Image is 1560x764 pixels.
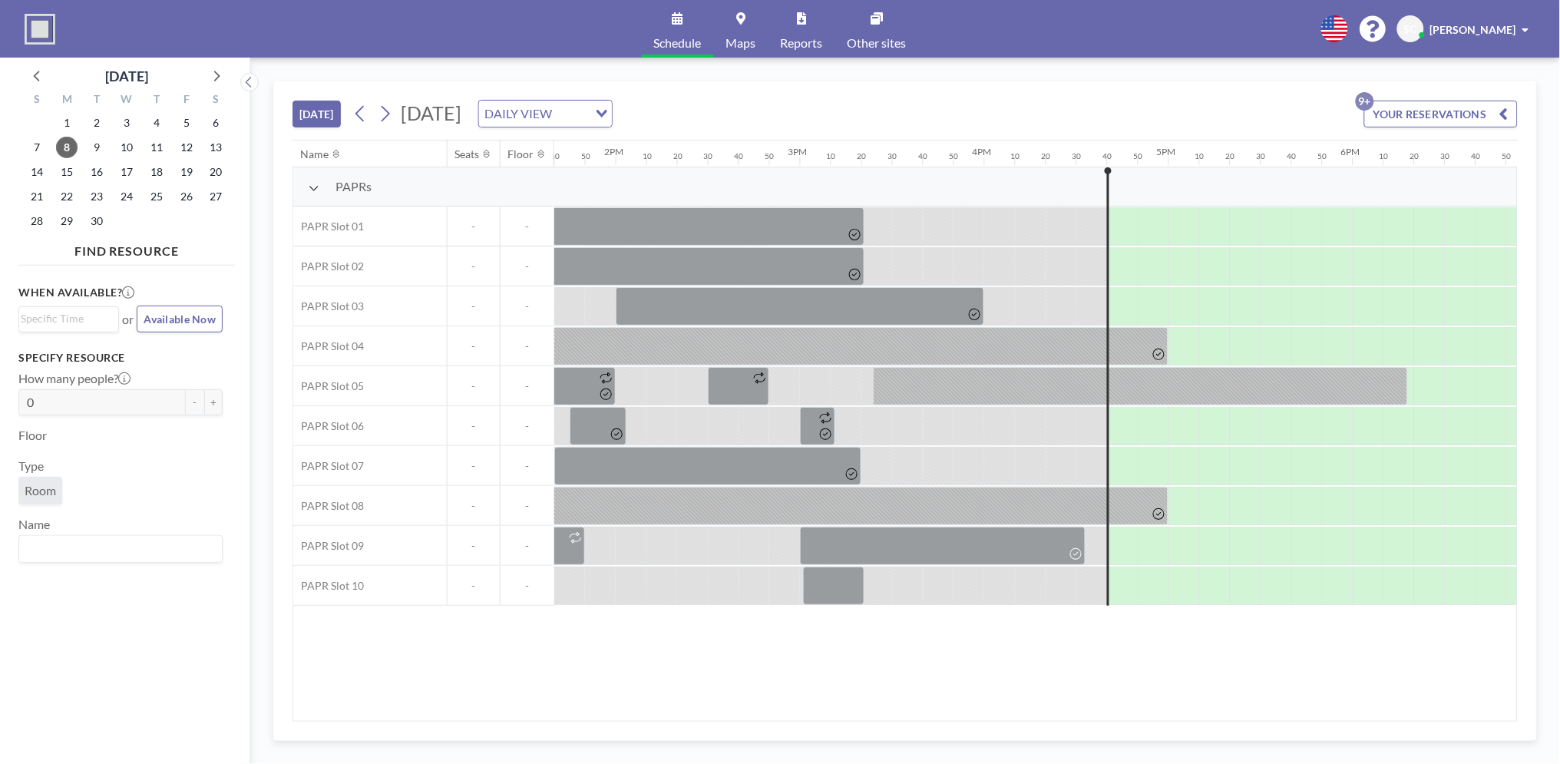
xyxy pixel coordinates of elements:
[402,101,462,124] span: [DATE]
[448,499,500,513] span: -
[56,186,78,207] span: Monday, September 22, 2025
[448,260,500,273] span: -
[86,137,107,158] span: Tuesday, September 9, 2025
[501,539,554,553] span: -
[86,210,107,232] span: Tuesday, September 30, 2025
[1502,151,1512,161] div: 50
[581,151,590,161] div: 50
[18,371,131,386] label: How many people?
[673,151,682,161] div: 20
[1364,101,1518,127] button: YOUR RESERVATIONS9+
[19,536,222,562] div: Search for option
[293,459,364,473] span: PAPR Slot 07
[1072,151,1082,161] div: 30
[146,137,167,158] span: Thursday, September 11, 2025
[206,186,227,207] span: Saturday, September 27, 2025
[643,151,652,161] div: 10
[827,151,836,161] div: 10
[888,151,897,161] div: 30
[604,146,623,157] div: 2PM
[448,379,500,393] span: -
[122,312,134,327] span: or
[137,306,223,332] button: Available Now
[176,161,197,183] span: Friday, September 19, 2025
[82,91,112,111] div: T
[116,137,137,158] span: Wednesday, September 10, 2025
[1410,151,1420,161] div: 20
[21,310,110,327] input: Search for option
[479,101,612,127] div: Search for option
[56,137,78,158] span: Monday, September 8, 2025
[293,499,364,513] span: PAPR Slot 08
[1226,151,1235,161] div: 20
[18,351,223,365] h3: Specify resource
[86,161,107,183] span: Tuesday, September 16, 2025
[206,161,227,183] span: Saturday, September 20, 2025
[1318,151,1327,161] div: 50
[18,517,50,532] label: Name
[448,220,500,233] span: -
[501,379,554,393] span: -
[1011,151,1020,161] div: 10
[455,147,480,161] div: Seats
[501,260,554,273] span: -
[292,101,341,127] button: [DATE]
[335,179,372,194] span: PAPRs
[654,37,702,49] span: Schedule
[86,186,107,207] span: Tuesday, September 23, 2025
[1042,151,1051,161] div: 20
[550,151,560,161] div: 40
[25,483,56,498] span: Room
[56,161,78,183] span: Monday, September 15, 2025
[146,112,167,134] span: Thursday, September 4, 2025
[293,419,364,433] span: PAPR Slot 06
[501,459,554,473] span: -
[1157,146,1176,157] div: 5PM
[482,104,556,124] span: DAILY VIEW
[1287,151,1297,161] div: 40
[1430,23,1516,36] span: [PERSON_NAME]
[973,146,992,157] div: 4PM
[1341,146,1360,157] div: 6PM
[501,339,554,353] span: -
[22,91,52,111] div: S
[501,579,554,593] span: -
[1257,151,1266,161] div: 30
[293,260,364,273] span: PAPR Slot 02
[919,151,928,161] div: 40
[112,91,142,111] div: W
[141,91,171,111] div: T
[176,186,197,207] span: Friday, September 26, 2025
[293,220,364,233] span: PAPR Slot 01
[21,539,213,559] input: Search for option
[508,147,534,161] div: Floor
[293,379,364,393] span: PAPR Slot 05
[56,112,78,134] span: Monday, September 1, 2025
[557,104,587,124] input: Search for option
[146,161,167,183] span: Thursday, September 18, 2025
[293,539,364,553] span: PAPR Slot 09
[144,313,216,326] span: Available Now
[26,186,48,207] span: Sunday, September 21, 2025
[116,112,137,134] span: Wednesday, September 3, 2025
[186,389,204,415] button: -
[25,14,55,45] img: organization-logo
[116,186,137,207] span: Wednesday, September 24, 2025
[171,91,201,111] div: F
[86,112,107,134] span: Tuesday, September 2, 2025
[735,151,744,161] div: 40
[206,112,227,134] span: Saturday, September 6, 2025
[1195,151,1205,161] div: 10
[105,65,148,87] div: [DATE]
[1472,151,1481,161] div: 40
[1441,151,1450,161] div: 30
[788,146,808,157] div: 3PM
[1103,151,1112,161] div: 40
[1380,151,1389,161] div: 10
[201,91,231,111] div: S
[1404,22,1417,36] span: SC
[848,37,907,49] span: Other sites
[858,151,867,161] div: 20
[501,220,554,233] span: -
[56,210,78,232] span: Monday, September 29, 2025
